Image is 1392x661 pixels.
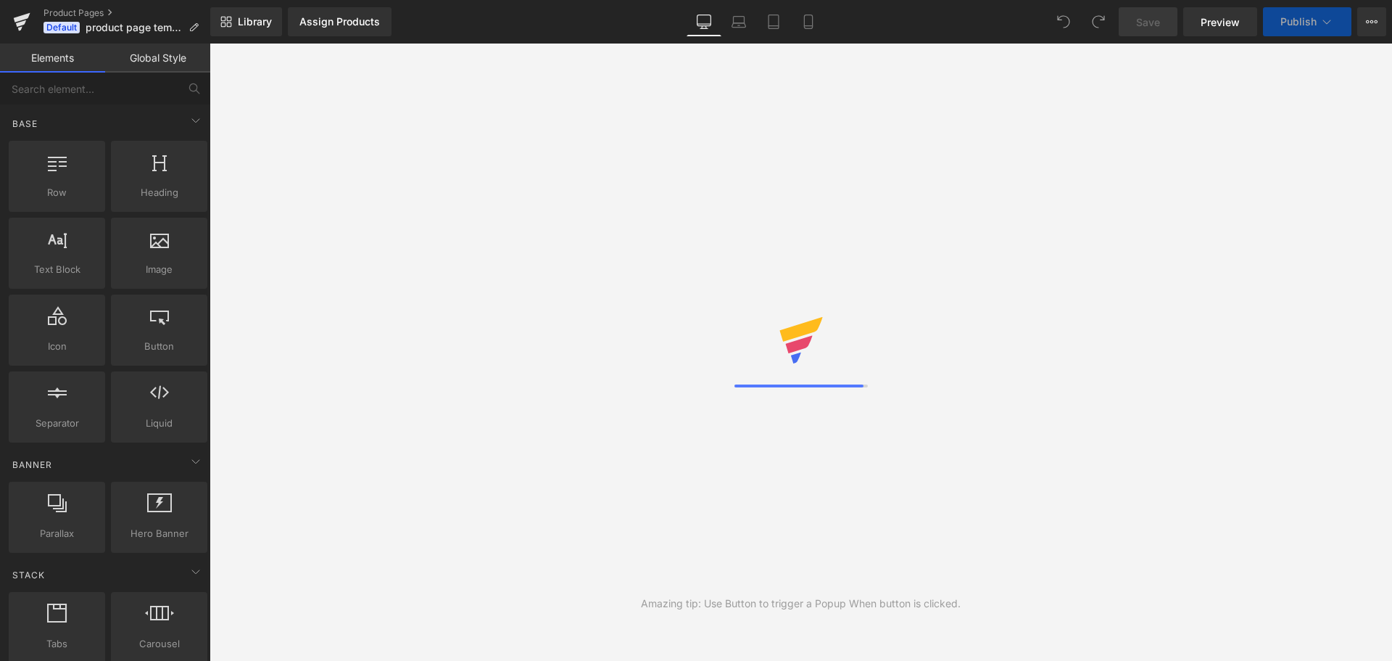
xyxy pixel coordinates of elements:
div: Assign Products [299,16,380,28]
button: Undo [1049,7,1078,36]
a: New Library [210,7,282,36]
span: Preview [1201,15,1240,30]
span: Default [43,22,80,33]
span: Library [238,15,272,28]
span: Base [11,117,39,131]
a: Product Pages [43,7,210,19]
button: Publish [1263,7,1351,36]
a: Desktop [687,7,721,36]
span: Heading [115,185,203,200]
div: Amazing tip: Use Button to trigger a Popup When button is clicked. [641,596,961,612]
span: Parallax [13,526,101,541]
span: Hero Banner [115,526,203,541]
a: Mobile [791,7,826,36]
button: Redo [1084,7,1113,36]
span: Separator [13,416,101,431]
span: Stack [11,568,46,582]
span: Banner [11,458,54,472]
span: Button [115,339,203,354]
a: Laptop [721,7,756,36]
a: Preview [1183,7,1257,36]
a: Tablet [756,7,791,36]
button: More [1357,7,1386,36]
span: product page templates - newproducts [86,22,183,33]
span: Tabs [13,636,101,652]
span: Save [1136,15,1160,30]
span: Icon [13,339,101,354]
span: Publish [1280,16,1317,28]
span: Carousel [115,636,203,652]
span: Liquid [115,416,203,431]
a: Global Style [105,44,210,73]
span: Text Block [13,262,101,277]
span: Row [13,185,101,200]
span: Image [115,262,203,277]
